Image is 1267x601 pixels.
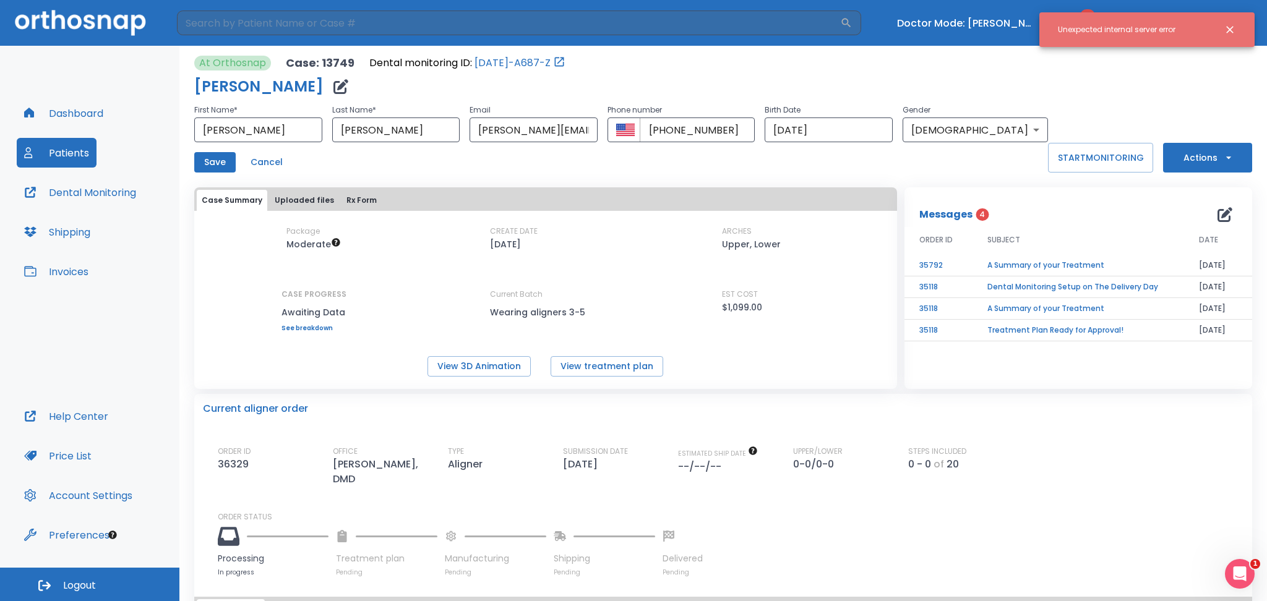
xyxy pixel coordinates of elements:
[1219,19,1241,41] button: Close notification
[15,10,146,35] img: Orthosnap
[793,457,839,472] p: 0-0/0-0
[218,511,1243,522] p: ORDER STATUS
[107,529,118,540] div: Tooltip anchor
[194,152,236,173] button: Save
[722,289,758,300] p: EST COST
[490,305,601,320] p: Wearing aligners 3-5
[333,446,358,457] p: OFFICE
[203,401,308,416] p: Current aligner order
[281,289,346,300] p: CASE PROGRESS
[663,568,703,577] p: Pending
[554,568,655,577] p: Pending
[973,298,1184,320] td: A Summary of your Treatment
[919,207,973,222] p: Messages
[341,190,382,211] button: Rx Form
[947,457,959,472] p: 20
[722,300,762,315] p: $1,099.00
[904,255,973,276] td: 35792
[563,446,628,457] p: SUBMISSION DATE
[765,103,893,117] p: Birth Date
[973,276,1184,298] td: Dental Monitoring Setup on The Delivery Day
[286,238,341,250] span: Up to 20 Steps (40 aligners)
[218,568,329,577] p: In progress
[976,208,989,221] span: 4
[903,117,1048,142] div: [DEMOGRAPHIC_DATA]
[904,276,973,298] td: 35118
[934,457,944,472] p: of
[904,298,973,320] td: 35118
[17,520,117,550] button: Preferences
[908,457,931,472] p: 0 - 0
[197,190,895,211] div: tabs
[908,446,966,457] p: STEPS INCLUDED
[270,190,339,211] button: Uploaded files
[470,103,598,117] p: Email
[332,117,460,142] input: Last Name
[448,457,487,472] p: Aligner
[332,103,460,117] p: Last Name *
[369,56,472,70] p: Dental monitoring ID:
[448,446,464,457] p: TYPE
[1184,255,1252,276] td: [DATE]
[1250,559,1260,569] span: 1
[722,226,752,237] p: ARCHES
[218,552,329,565] p: Processing
[194,79,324,94] h1: [PERSON_NAME]
[281,325,346,332] a: See breakdown
[17,401,116,431] a: Help Center
[218,457,254,472] p: 36329
[1058,19,1175,40] div: Unexpected internal server error
[194,103,322,117] p: First Name *
[218,446,251,457] p: ORDER ID
[563,457,603,472] p: [DATE]
[17,441,99,471] button: Price List
[1048,143,1153,173] button: STARTMONITORING
[1184,276,1252,298] td: [DATE]
[490,226,538,237] p: CREATE DATE
[17,138,97,168] button: Patients
[63,579,96,592] span: Logout
[1184,298,1252,320] td: [DATE]
[470,117,598,142] input: Email
[793,446,843,457] p: UPPER/LOWER
[199,56,266,70] p: At Orthosnap
[1199,234,1218,245] span: DATE
[336,552,437,565] p: Treatment plan
[892,13,1041,33] button: Doctor Mode: [PERSON_NAME]
[246,152,288,173] button: Cancel
[17,257,96,286] button: Invoices
[554,552,655,565] p: Shipping
[197,190,267,211] button: Case Summary
[475,56,551,70] a: [DATE]-A687-Z
[640,117,755,142] input: Phone number
[427,356,531,377] button: View 3D Animation
[445,568,546,577] p: Pending
[987,234,1020,245] span: SUBJECT
[678,459,726,474] p: --/--/--
[286,56,354,70] p: Case: 13749
[608,103,755,117] p: Phone number
[17,217,98,247] button: Shipping
[490,289,601,300] p: Current Batch
[336,568,437,577] p: Pending
[281,305,346,320] p: Awaiting Data
[194,117,322,142] input: First Name
[333,457,438,487] p: [PERSON_NAME], DMD
[904,320,973,341] td: 35118
[17,177,144,207] button: Dental Monitoring
[1163,143,1252,173] button: Actions
[765,117,893,142] input: Choose date, selected date is May 18, 1998
[177,11,840,35] input: Search by Patient Name or Case #
[490,237,521,252] p: [DATE]
[445,552,546,565] p: Manufacturing
[919,234,953,245] span: ORDER ID
[1184,320,1252,341] td: [DATE]
[17,98,111,128] button: Dashboard
[17,480,140,510] a: Account Settings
